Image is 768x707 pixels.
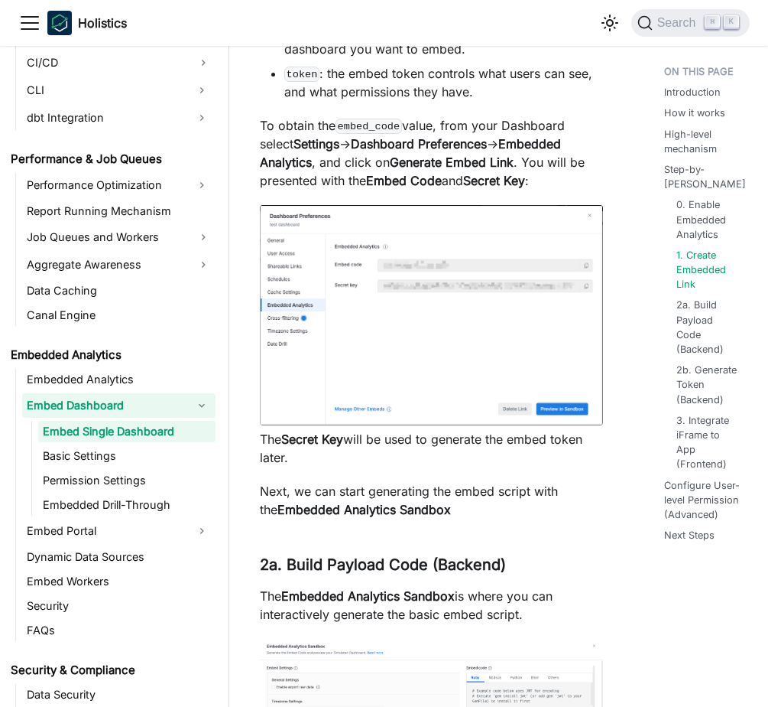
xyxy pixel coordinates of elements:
[47,11,72,35] img: Holistics
[22,369,215,390] a: Embedded Analytics
[260,430,603,467] p: The will be used to generate the embed token later.
[676,248,737,292] a: 1. Create Embedded Link
[631,9,750,37] button: Search (Command+K)
[260,587,603,624] p: The is where you can interactively generate the basic embed script.
[22,252,215,277] a: Aggregate Awareness
[676,298,737,357] a: 2a. Build Payload Code (Backend)
[284,67,319,82] code: token
[351,136,487,151] strong: Dashboard Preferences
[188,393,215,418] button: Collapse sidebar category 'Embed Dashboard'
[22,519,188,543] a: Embed Portal
[366,173,442,188] strong: Embed Code
[22,280,215,301] a: Data Caching
[277,502,451,517] strong: Embedded Analytics Sandbox
[676,413,737,472] a: 3. Integrate iFrame to App (Frontend)
[664,106,725,120] a: How it works
[38,445,215,467] a: Basic Settings
[664,528,715,542] a: Next Steps
[22,173,188,197] a: Performance Optimization
[22,225,215,249] a: Job Queues and Workers
[463,173,525,188] strong: Secret Key
[18,11,41,34] button: Toggle navigation bar
[390,155,514,170] strong: Generate Embed Link
[293,136,339,151] strong: Settings
[335,119,402,134] code: embed_code
[22,106,188,130] a: dbt Integration
[22,305,215,326] a: Canal Engine
[188,106,215,130] button: Expand sidebar category 'dbt Integration'
[676,197,737,242] a: 0. Enable Embedded Analytics
[6,148,215,170] a: Performance & Job Queues
[22,200,215,222] a: Report Running Mechanism
[22,78,188,103] a: CLI
[260,555,603,575] h3: 2a. Build Payload Code (Backend)
[6,344,215,366] a: Embedded Analytics
[47,11,127,35] a: HolisticsHolistics
[22,684,215,705] a: Data Security
[664,478,744,523] a: Configure User-level Permission (Advanced)
[22,546,215,568] a: Dynamic Data Sources
[22,393,188,418] a: Embed Dashboard
[281,432,343,447] strong: Secret Key
[38,470,215,491] a: Permission Settings
[705,15,720,29] kbd: ⌘
[22,50,215,75] a: CI/CD
[664,85,721,99] a: Introduction
[260,116,603,190] p: To obtain the value, from your Dashboard select -> -> , and click on . You will be presented with...
[653,16,705,30] span: Search
[188,519,215,543] button: Expand sidebar category 'Embed Portal'
[6,660,215,681] a: Security & Compliance
[78,14,127,32] b: Holistics
[724,15,739,29] kbd: K
[260,205,603,425] img: Preview Embed
[664,162,746,191] a: Step-by-[PERSON_NAME]
[22,571,215,592] a: Embed Workers
[38,494,215,516] a: Embedded Drill-Through
[260,482,603,519] p: Next, we can start generating the embed script with the
[598,11,622,35] button: Switch between dark and light mode (currently light mode)
[284,64,603,101] li: : the embed token controls what users can see, and what permissions they have.
[22,595,215,617] a: Security
[22,620,215,641] a: FAQs
[676,363,737,407] a: 2b. Generate Token (Backend)
[188,78,215,103] button: Expand sidebar category 'CLI'
[38,421,215,442] a: Embed Single Dashboard
[281,588,455,604] strong: Embedded Analytics Sandbox
[664,127,744,156] a: High-level mechanism
[188,173,215,197] button: Expand sidebar category 'Performance Optimization'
